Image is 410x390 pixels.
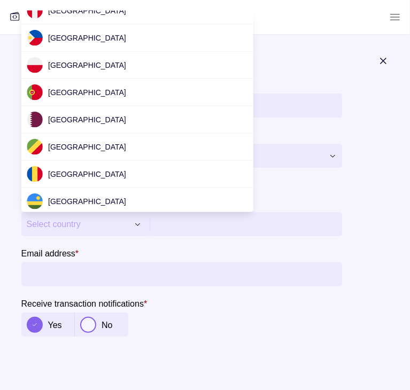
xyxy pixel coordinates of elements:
[27,3,43,19] img: pe
[48,6,126,15] span: [GEOGRAPHIC_DATA]
[48,197,126,206] span: [GEOGRAPHIC_DATA]
[27,139,43,155] img: cd
[27,30,43,46] img: ph
[27,112,43,128] img: qa
[48,61,126,69] span: [GEOGRAPHIC_DATA]
[27,166,43,182] img: ro
[48,170,126,178] span: [GEOGRAPHIC_DATA]
[48,34,126,42] span: [GEOGRAPHIC_DATA]
[27,57,43,73] img: pl
[27,84,43,100] img: pt
[27,193,43,209] img: rw
[48,143,126,151] span: [GEOGRAPHIC_DATA]
[48,88,126,97] span: [GEOGRAPHIC_DATA]
[48,115,126,124] span: [GEOGRAPHIC_DATA]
